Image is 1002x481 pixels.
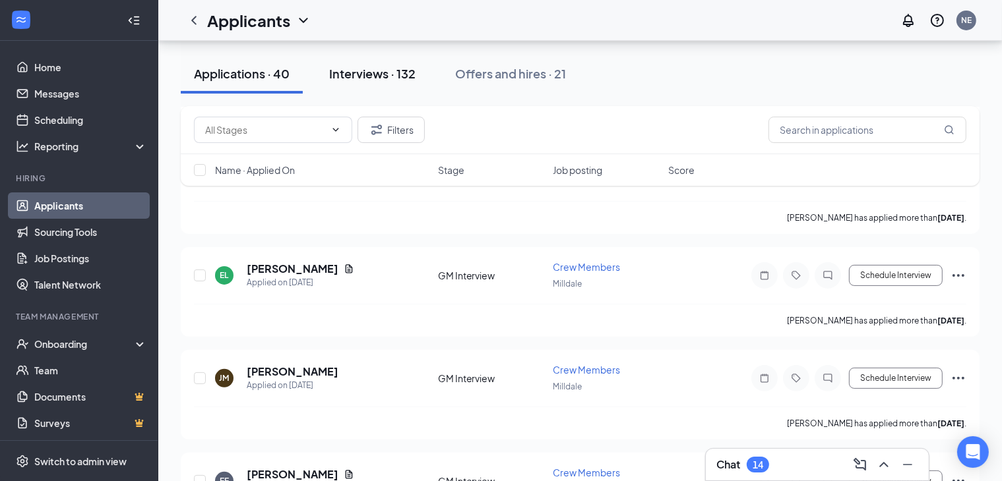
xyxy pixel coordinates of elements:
[951,370,966,386] svg: Ellipses
[34,80,147,107] a: Messages
[849,265,943,286] button: Schedule Interview
[852,457,868,472] svg: ComposeMessage
[553,261,620,273] span: Crew Members
[553,382,582,391] span: Milldale
[900,13,916,28] svg: Notifications
[787,212,966,223] p: [PERSON_NAME] has applied more than .
[876,457,892,472] svg: ChevronUp
[768,117,966,143] input: Search in applications
[820,373,836,383] svg: ChatInactive
[757,373,772,383] svg: Note
[16,311,144,322] div: Team Management
[34,219,147,245] a: Sourcing Tools
[850,454,871,475] button: ComposeMessage
[438,372,546,385] div: GM Interview
[207,9,290,32] h1: Applicants
[369,122,385,138] svg: Filter
[951,268,966,283] svg: Ellipses
[438,163,464,177] span: Stage
[753,459,763,470] div: 14
[757,270,772,281] svg: Note
[937,418,964,428] b: [DATE]
[220,269,229,281] div: EL
[553,364,620,376] span: Crew Members
[34,271,147,298] a: Talent Network
[344,469,354,480] svg: Document
[787,418,966,429] p: [PERSON_NAME] has applied more than .
[16,455,29,468] svg: Settings
[247,276,354,289] div: Applied on [DATE]
[937,213,964,223] b: [DATE]
[820,270,836,281] svg: ChatInactive
[220,372,230,383] div: JM
[957,436,989,468] div: Open Intercom Messenger
[553,279,582,289] span: Milldale
[553,467,620,478] span: Crew Members
[668,163,695,177] span: Score
[16,337,29,351] svg: UserCheck
[897,454,918,475] button: Minimize
[34,383,147,410] a: DocumentsCrown
[34,140,148,153] div: Reporting
[553,163,602,177] span: Job posting
[194,65,290,82] div: Applications · 40
[873,454,894,475] button: ChevronUp
[16,173,144,184] div: Hiring
[787,315,966,326] p: [PERSON_NAME] has applied more than .
[937,316,964,325] b: [DATE]
[34,357,147,383] a: Team
[16,140,29,153] svg: Analysis
[34,410,147,436] a: SurveysCrown
[296,13,311,28] svg: ChevronDown
[455,65,566,82] div: Offers and hires · 21
[247,379,338,392] div: Applied on [DATE]
[186,13,202,28] svg: ChevronLeft
[330,125,341,135] svg: ChevronDown
[34,107,147,133] a: Scheduling
[900,457,916,472] svg: Minimize
[215,163,295,177] span: Name · Applied On
[34,54,147,80] a: Home
[127,14,141,27] svg: Collapse
[944,125,955,135] svg: MagnifyingGlass
[205,123,325,137] input: All Stages
[849,368,943,389] button: Schedule Interview
[34,455,127,468] div: Switch to admin view
[929,13,945,28] svg: QuestionInfo
[34,245,147,271] a: Job Postings
[438,269,546,282] div: GM Interview
[788,373,804,383] svg: Tag
[961,14,972,26] div: NE
[34,337,136,351] div: Onboarding
[344,264,354,274] svg: Document
[34,192,147,219] a: Applicants
[247,262,338,276] h5: [PERSON_NAME]
[358,117,425,143] button: Filter Filters
[15,13,28,26] svg: WorkstreamLogo
[329,65,416,82] div: Interviews · 132
[247,364,338,379] h5: [PERSON_NAME]
[716,457,740,472] h3: Chat
[788,270,804,281] svg: Tag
